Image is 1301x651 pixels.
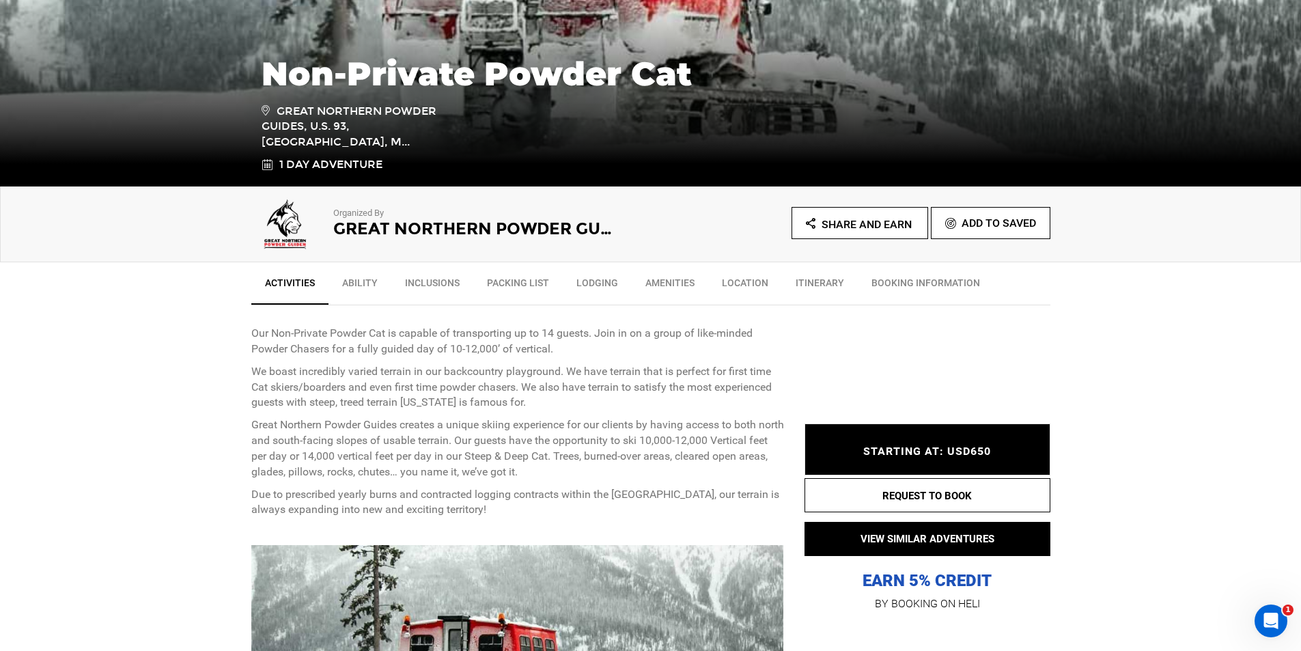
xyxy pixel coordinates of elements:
p: We boast incredibly varied terrain in our backcountry playground. We have terrain that is perfect... [251,364,784,411]
button: REQUEST TO BOOK [805,478,1050,512]
span: Share and Earn [822,218,912,231]
p: Great Northern Powder Guides creates a unique skiing experience for our clients by having access ... [251,417,784,480]
button: VIEW SIMILAR ADVENTURES [805,522,1050,556]
p: EARN 5% CREDIT [805,434,1050,592]
h2: Great Northern Powder Guides [333,220,613,238]
span: 1 [1283,605,1293,615]
a: Packing List [473,269,563,303]
p: Our Non-Private Powder Cat is capable of transporting up to 14 guests. Join in on a group of like... [251,326,784,357]
a: Ability [328,269,391,303]
img: img_9a11ce2f5ad7871fe2c2ac744f5003f1.png [251,197,320,252]
a: Amenities [632,269,708,303]
h1: Non-Private Powder Cat [262,55,1040,92]
a: Itinerary [782,269,858,303]
span: STARTING AT: USD650 [863,445,991,458]
span: 1 Day Adventure [279,157,382,173]
p: Due to prescribed yearly burns and contracted logging contracts within the [GEOGRAPHIC_DATA], our... [251,487,784,518]
iframe: Intercom live chat [1255,605,1287,637]
a: BOOKING INFORMATION [858,269,994,303]
a: Activities [251,269,328,305]
span: Add To Saved [962,217,1036,230]
a: Inclusions [391,269,473,303]
a: Location [708,269,782,303]
a: Lodging [563,269,632,303]
span: Great Northern Powder Guides, U.S. 93, [GEOGRAPHIC_DATA], M... [262,102,456,151]
p: Organized By [333,207,613,220]
p: BY BOOKING ON HELI [805,594,1050,613]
